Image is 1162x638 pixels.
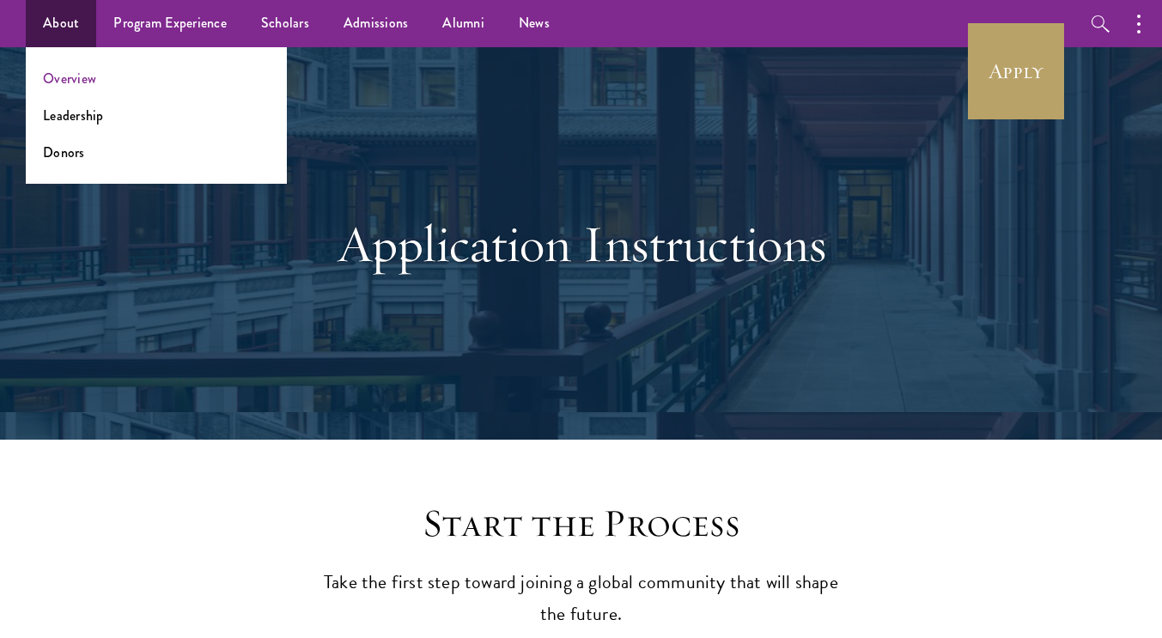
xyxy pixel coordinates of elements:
[43,106,104,125] a: Leadership
[968,23,1064,119] a: Apply
[315,567,848,630] p: Take the first step toward joining a global community that will shape the future.
[315,500,848,548] h2: Start the Process
[43,69,96,88] a: Overview
[43,143,85,162] a: Donors
[285,213,878,275] h1: Application Instructions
